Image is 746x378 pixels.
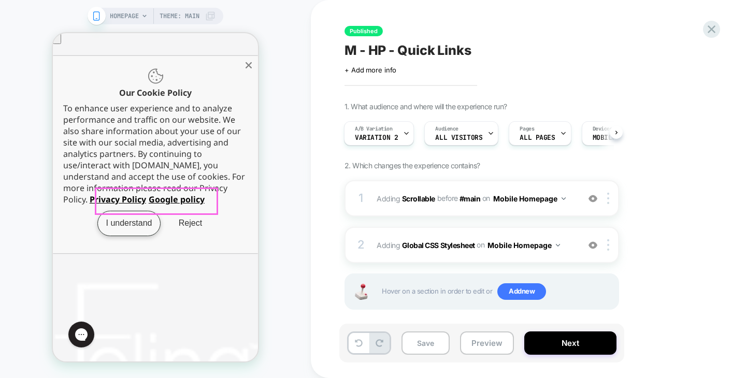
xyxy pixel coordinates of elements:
span: MOBILE [593,134,616,141]
span: on [477,238,484,251]
button: Mobile Homepage [487,238,560,253]
img: Joystick [351,284,371,300]
span: Variation 2 [355,134,398,141]
a: Google policy [96,161,152,172]
span: + Add more info [345,66,396,74]
div: Hello! [16,41,190,66]
div: Shop name [16,16,177,30]
span: Published [345,26,383,36]
img: close [607,239,609,251]
span: Add new [497,283,546,300]
span: on [482,192,490,205]
div: 2 [356,235,366,255]
span: Theme: MAIN [160,8,199,24]
span: Adding [377,238,574,253]
a: Privacy Policy [37,161,93,172]
button: Save [401,331,450,355]
span: M - HP - Quick Links [345,42,471,58]
img: crossed eye [589,241,597,250]
button: Preview [460,331,514,355]
span: 2. Which changes the experience contains? [345,161,480,170]
div: We're currently OFLINE, but if you fill out the form below - we will get back to as soon as possi... [16,66,190,103]
span: All Visitors [435,134,482,141]
span: Adding [377,194,435,202]
span: Pages [520,125,534,133]
img: close [607,193,609,204]
span: Audience [435,125,458,133]
button: Close [191,27,201,37]
span: Devices [593,125,613,133]
span: A/B Variation [355,125,393,133]
img: down arrow [562,197,566,200]
button: I understand [45,178,108,203]
span: Reject [126,183,149,198]
div: 1 [356,188,366,209]
span: I understand [48,180,105,201]
b: Scrollable [402,194,435,202]
iframe: Gorgias live chat messenger [10,285,47,318]
button: Reject [114,178,161,203]
b: Global CSS Stylesheet [402,240,475,249]
button: Mobile Homepage [493,191,566,206]
div: Our Cookie Policy [10,40,195,65]
img: crossed eye [589,194,597,203]
span: Hover on a section in order to edit or [382,283,613,300]
span: To enhance user experience and to analyze performance and traffic on our website. We also share i... [10,69,192,172]
span: BEFORE [437,194,458,202]
span: ALL PAGES [520,134,555,141]
div: Offline [16,31,177,41]
img: down arrow [556,244,560,246]
span: HOMEPAGE [110,8,139,24]
span: 1. What audience and where will the experience run? [345,102,507,111]
span: #main [460,194,481,202]
button: Next [524,331,616,355]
